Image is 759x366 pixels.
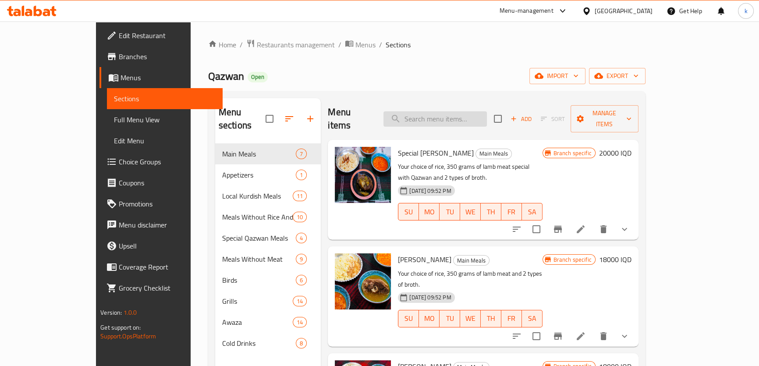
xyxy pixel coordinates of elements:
[222,149,296,159] span: Main Meals
[215,312,321,333] div: Awaza14
[219,106,266,132] h2: Menu sections
[525,206,539,218] span: SA
[222,170,296,180] div: Appetizers
[296,233,307,243] div: items
[107,88,223,109] a: Sections
[296,255,306,263] span: 9
[215,249,321,270] div: Meals Without Meat9
[222,317,293,327] span: Awaza
[595,6,653,16] div: [GEOGRAPHIC_DATA]
[99,235,223,256] a: Upsell
[443,312,457,325] span: TU
[99,193,223,214] a: Promotions
[422,312,436,325] span: MO
[507,112,535,126] button: Add
[119,220,216,230] span: Menu disclaimer
[443,206,457,218] span: TU
[614,219,635,240] button: show more
[119,156,216,167] span: Choice Groups
[293,192,306,200] span: 11
[222,191,293,201] span: Local Kurdish Meals
[222,233,296,243] div: Special Qazwan Meals
[222,275,296,285] span: Birds
[379,39,382,50] li: /
[614,326,635,347] button: show more
[335,147,391,203] img: Special Qazwan Qouzi
[296,338,307,348] div: items
[248,73,268,81] span: Open
[100,307,122,318] span: Version:
[222,254,296,264] span: Meals Without Meat
[296,276,306,284] span: 6
[222,338,296,348] span: Cold Drinks
[296,171,306,179] span: 1
[386,39,411,50] span: Sections
[293,212,307,222] div: items
[460,310,481,327] button: WE
[744,6,747,16] span: k
[501,310,522,327] button: FR
[575,331,586,341] a: Edit menu item
[114,93,216,104] span: Sections
[119,178,216,188] span: Coupons
[484,312,498,325] span: TH
[279,108,300,129] span: Sort sections
[260,110,279,128] span: Select all sections
[506,326,527,347] button: sort-choices
[100,330,156,342] a: Support.OpsPlatform
[398,310,419,327] button: SU
[107,130,223,151] a: Edit Menu
[215,140,321,357] nav: Menu sections
[593,219,614,240] button: delete
[355,39,376,50] span: Menus
[406,187,454,195] span: [DATE] 09:52 PM
[419,310,440,327] button: MO
[596,71,638,82] span: export
[293,297,306,306] span: 14
[481,310,501,327] button: TH
[619,331,630,341] svg: Show Choices
[505,206,518,218] span: FR
[99,67,223,88] a: Menus
[215,291,321,312] div: Grills14
[398,161,542,183] p: Your choice of rice, 350 grams of lamb meat special with Qazwan and 2 types of broth.
[547,219,568,240] button: Branch-specific-item
[536,71,578,82] span: import
[527,327,546,345] span: Select to update
[296,339,306,348] span: 8
[419,203,440,220] button: MO
[476,149,511,159] span: Main Meals
[208,66,244,86] span: Qazwan
[422,206,436,218] span: MO
[506,219,527,240] button: sort-choices
[547,326,568,347] button: Branch-specific-item
[575,224,586,235] a: Edit menu item
[571,105,638,132] button: Manage items
[99,172,223,193] a: Coupons
[589,68,646,84] button: export
[248,72,268,82] div: Open
[240,39,243,50] li: /
[215,227,321,249] div: Special Qazwan Meals4
[464,206,477,218] span: WE
[507,112,535,126] span: Add item
[119,199,216,209] span: Promotions
[489,110,507,128] span: Select section
[293,317,307,327] div: items
[293,191,307,201] div: items
[509,114,533,124] span: Add
[300,108,321,129] button: Add section
[107,109,223,130] a: Full Menu View
[599,147,631,159] h6: 20000 IQD
[527,220,546,238] span: Select to update
[599,253,631,266] h6: 18000 IQD
[500,6,553,16] div: Menu-management
[398,146,474,160] span: Special [PERSON_NAME]
[501,203,522,220] button: FR
[578,108,631,130] span: Manage items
